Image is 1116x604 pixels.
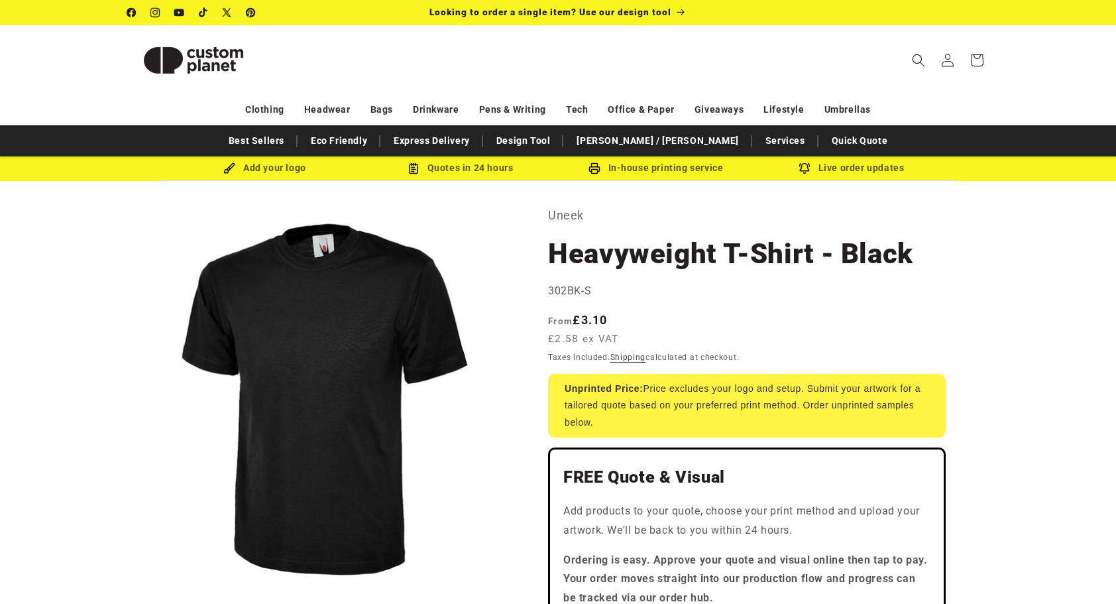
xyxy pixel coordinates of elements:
[565,383,643,394] strong: Unprinted Price:
[548,313,608,327] strong: £3.10
[222,129,291,152] a: Best Sellers
[127,30,260,90] img: Custom Planet
[127,205,515,593] media-gallery: Gallery Viewer
[123,25,265,95] a: Custom Planet
[167,160,363,176] div: Add your logo
[245,98,284,121] a: Clothing
[548,205,946,226] p: Uneek
[548,284,591,297] span: 302BK-S
[429,7,671,17] span: Looking to order a single item? Use our design tool
[563,502,930,540] p: Add products to your quote, choose your print method and upload your artwork. We'll be back to yo...
[363,160,558,176] div: Quotes in 24 hours
[610,353,646,362] a: Shipping
[548,332,619,347] span: £2.58 ex VAT
[1050,540,1116,604] iframe: Chat Widget
[558,160,753,176] div: In-house printing service
[759,129,812,152] a: Services
[479,98,546,121] a: Pens & Writing
[548,351,946,364] div: Taxes included. calculated at checkout.
[825,129,895,152] a: Quick Quote
[548,316,573,326] span: From
[608,98,674,121] a: Office & Paper
[370,98,393,121] a: Bags
[904,46,933,75] summary: Search
[563,467,930,488] h2: FREE Quote & Visual
[223,162,235,174] img: Brush Icon
[548,374,946,438] div: Price excludes your logo and setup. Submit your artwork for a tailored quote based on your prefer...
[799,162,810,174] img: Order updates
[413,98,459,121] a: Drinkware
[548,236,946,272] h1: Heavyweight T-Shirt - Black
[588,162,600,174] img: In-house printing
[570,129,745,152] a: [PERSON_NAME] / [PERSON_NAME]
[387,129,476,152] a: Express Delivery
[753,160,949,176] div: Live order updates
[304,98,351,121] a: Headwear
[824,98,871,121] a: Umbrellas
[490,129,557,152] a: Design Tool
[763,98,804,121] a: Lifestyle
[566,98,588,121] a: Tech
[408,162,419,174] img: Order Updates Icon
[304,129,374,152] a: Eco Friendly
[695,98,744,121] a: Giveaways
